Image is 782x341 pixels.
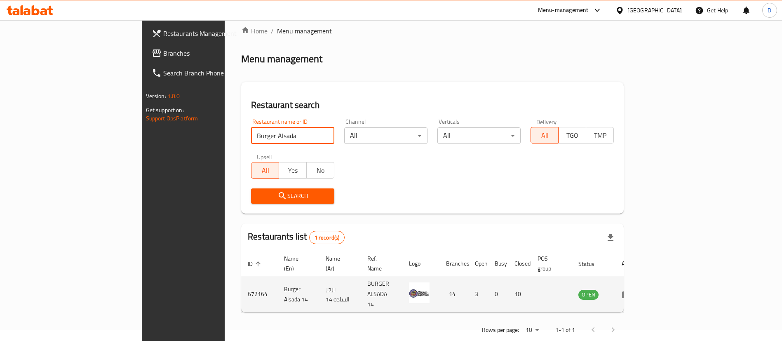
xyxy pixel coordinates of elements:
[163,48,266,58] span: Branches
[538,254,562,273] span: POS group
[279,162,307,179] button: Yes
[277,26,332,36] span: Menu management
[146,105,184,115] span: Get support on:
[241,251,643,313] table: enhanced table
[534,129,555,141] span: All
[522,324,542,336] div: Rows per page:
[558,127,586,143] button: TGO
[538,5,589,15] div: Menu-management
[284,254,309,273] span: Name (En)
[409,282,430,303] img: Burger Alsada 14
[271,26,274,36] li: /
[488,276,508,313] td: 0
[627,6,682,15] div: [GEOGRAPHIC_DATA]
[319,276,361,313] td: برجر السادة 14
[310,165,331,176] span: No
[586,127,614,143] button: TMP
[562,129,583,141] span: TGO
[309,231,345,244] div: Total records count
[578,259,605,269] span: Status
[555,325,575,335] p: 1-1 of 1
[241,26,624,36] nav: breadcrumb
[578,290,599,300] div: OPEN
[439,251,468,276] th: Branches
[508,251,531,276] th: Closed
[251,162,279,179] button: All
[282,165,303,176] span: Yes
[255,165,276,176] span: All
[468,276,488,313] td: 3
[482,325,519,335] p: Rows per page:
[145,63,272,83] a: Search Branch Phone
[248,230,345,244] h2: Restaurants list
[601,228,620,247] div: Export file
[306,162,334,179] button: No
[277,276,319,313] td: Burger Alsada 14
[251,99,614,111] h2: Restaurant search
[578,290,599,299] span: OPEN
[488,251,508,276] th: Busy
[248,259,263,269] span: ID
[439,276,468,313] td: 14
[402,251,439,276] th: Logo
[163,68,266,78] span: Search Branch Phone
[258,191,328,201] span: Search
[768,6,771,15] span: D
[367,254,392,273] span: Ref. Name
[437,127,521,144] div: All
[468,251,488,276] th: Open
[251,127,334,144] input: Search for restaurant name or ID..
[344,127,427,144] div: All
[167,91,180,101] span: 1.0.0
[146,113,198,124] a: Support.OpsPlatform
[536,119,557,125] label: Delivery
[146,91,166,101] span: Version:
[241,52,322,66] h2: Menu management
[589,129,611,141] span: TMP
[361,276,402,313] td: BURGER ALSADA 14
[251,188,334,204] button: Search
[531,127,559,143] button: All
[145,24,272,43] a: Restaurants Management
[257,154,272,160] label: Upsell
[163,28,266,38] span: Restaurants Management
[145,43,272,63] a: Branches
[310,234,345,242] span: 1 record(s)
[615,251,643,276] th: Action
[508,276,531,313] td: 10
[326,254,351,273] span: Name (Ar)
